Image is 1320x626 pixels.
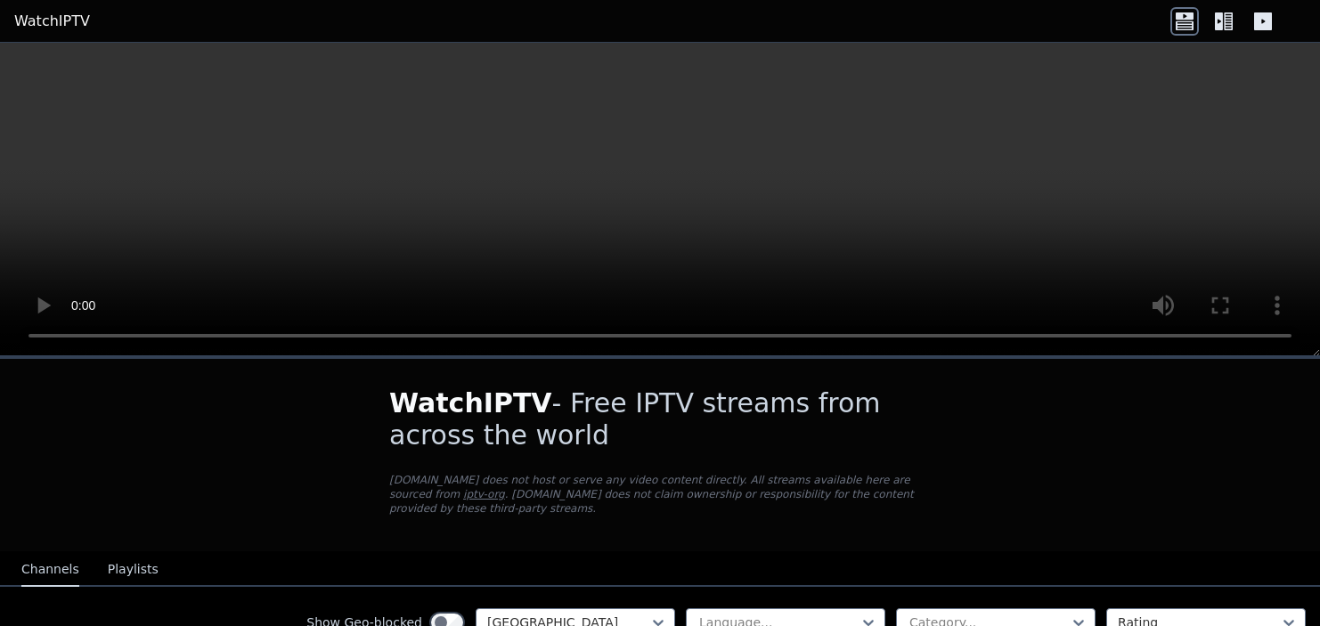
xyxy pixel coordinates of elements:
[389,473,931,516] p: [DOMAIN_NAME] does not host or serve any video content directly. All streams available here are s...
[389,387,552,419] span: WatchIPTV
[389,387,931,451] h1: - Free IPTV streams from across the world
[14,11,90,32] a: WatchIPTV
[21,553,79,587] button: Channels
[108,553,159,587] button: Playlists
[463,488,505,500] a: iptv-org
